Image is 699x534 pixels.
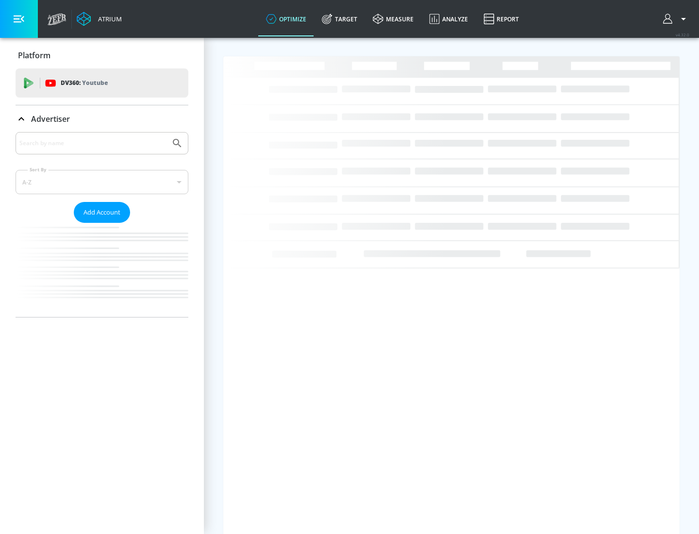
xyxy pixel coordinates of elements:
[28,167,49,173] label: Sort By
[83,207,120,218] span: Add Account
[16,68,188,98] div: DV360: Youtube
[19,137,166,150] input: Search by name
[421,1,476,36] a: Analyze
[16,170,188,194] div: A-Z
[61,78,108,88] p: DV360:
[476,1,527,36] a: Report
[16,132,188,317] div: Advertiser
[18,50,50,61] p: Platform
[74,202,130,223] button: Add Account
[258,1,314,36] a: optimize
[16,105,188,133] div: Advertiser
[16,223,188,317] nav: list of Advertiser
[365,1,421,36] a: measure
[314,1,365,36] a: Target
[31,114,70,124] p: Advertiser
[16,42,188,69] div: Platform
[77,12,122,26] a: Atrium
[94,15,122,23] div: Atrium
[82,78,108,88] p: Youtube
[676,32,689,37] span: v 4.32.0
